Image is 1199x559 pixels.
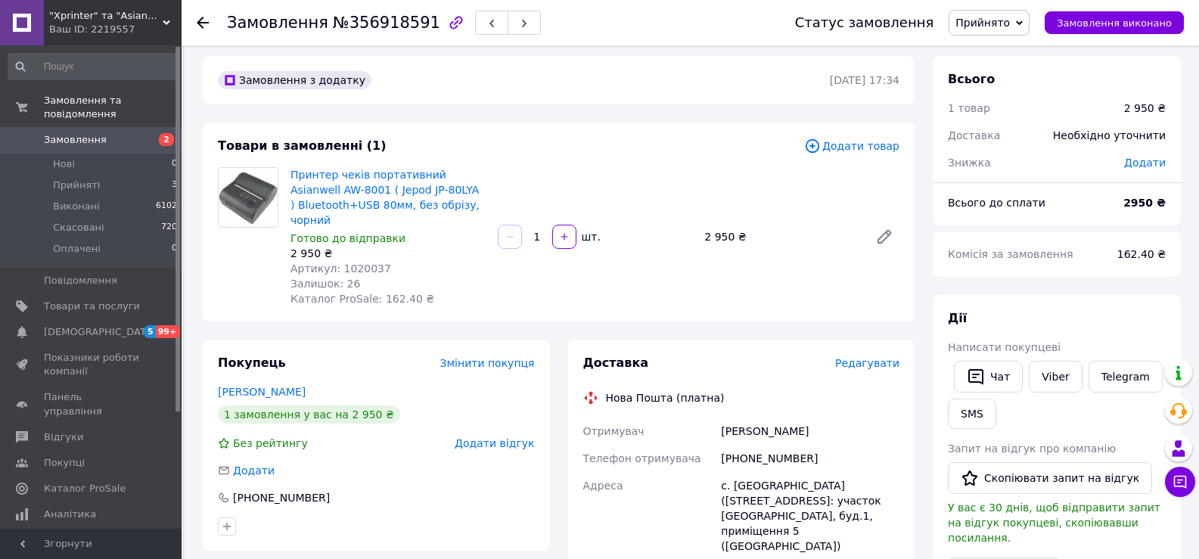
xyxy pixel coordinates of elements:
[948,129,1000,141] span: Доставка
[144,325,156,338] span: 5
[44,325,156,339] span: [DEMOGRAPHIC_DATA]
[1124,101,1166,116] div: 2 950 ₴
[955,17,1010,29] span: Прийнято
[578,229,602,244] div: шт.
[49,9,163,23] span: "Xprinter" та "Asianwell" - офіційний представник заводів у Китаї
[948,341,1061,353] span: Написати покупцеві
[218,356,286,370] span: Покупець
[1029,361,1082,393] a: Viber
[290,246,486,261] div: 2 950 ₴
[290,293,434,305] span: Каталог ProSale: 162.40 ₴
[227,14,328,32] span: Замовлення
[233,437,308,449] span: Без рейтингу
[290,169,480,226] a: Принтер чеків портативний Asianwell AW-8001 ( Jepod JP-80LYA ) Bluetooth+USB 80мм, без обрізу, чо...
[172,242,177,256] span: 0
[156,200,177,213] span: 6102
[795,15,934,30] div: Статус замовлення
[948,311,967,325] span: Дії
[1057,17,1172,29] span: Замовлення виконано
[804,138,899,154] span: Додати товар
[44,300,140,313] span: Товари та послуги
[718,418,902,445] div: [PERSON_NAME]
[1045,11,1184,34] button: Замовлення виконано
[830,74,899,86] time: [DATE] 17:34
[44,351,140,378] span: Показники роботи компанії
[53,221,104,234] span: Скасовані
[1124,157,1166,169] span: Додати
[156,325,181,338] span: 99+
[44,94,182,121] span: Замовлення та повідомлення
[1044,119,1175,152] div: Необхідно уточнити
[197,15,209,30] div: Повернутися назад
[1165,467,1195,497] button: Чат з покупцем
[44,456,85,470] span: Покупці
[583,356,649,370] span: Доставка
[698,226,863,247] div: 2 950 ₴
[44,133,107,147] span: Замовлення
[53,157,75,171] span: Нові
[1089,361,1163,393] a: Telegram
[1123,197,1166,209] b: 2950 ₴
[44,508,96,521] span: Аналітика
[1117,248,1166,260] span: 162.40 ₴
[49,23,182,36] div: Ваш ID: 2219557
[835,357,899,369] span: Редагувати
[290,262,391,275] span: Артикул: 1020037
[172,179,177,192] span: 3
[290,278,360,290] span: Залишок: 26
[869,222,899,252] a: Редагувати
[583,425,645,437] span: Отримувач
[53,200,100,213] span: Виконані
[583,480,623,492] span: Адреса
[718,445,902,472] div: [PHONE_NUMBER]
[159,133,174,146] span: 2
[44,482,126,495] span: Каталог ProSale
[53,242,101,256] span: Оплачені
[290,232,405,244] span: Готово до відправки
[333,14,440,32] span: №356918591
[219,168,278,227] img: Принтер чеків портативний Asianwell AW-8001 ( Jepod JP-80LYA ) Bluetooth+USB 80мм, без обрізу, чо...
[948,72,995,86] span: Всього
[954,361,1023,393] button: Чат
[455,437,534,449] span: Додати відгук
[602,390,728,405] div: Нова Пошта (платна)
[8,53,179,80] input: Пошук
[948,197,1045,209] span: Всього до сплати
[948,102,990,114] span: 1 товар
[44,274,117,287] span: Повідомлення
[948,157,991,169] span: Знижка
[218,386,306,398] a: [PERSON_NAME]
[233,464,275,477] span: Додати
[948,502,1160,544] span: У вас є 30 днів, щоб відправити запит на відгук покупцеві, скопіювавши посилання.
[948,248,1073,260] span: Комісія за замовлення
[218,405,400,424] div: 1 замовлення у вас на 2 950 ₴
[218,138,387,153] span: Товари в замовленні (1)
[948,399,996,429] button: SMS
[948,443,1116,455] span: Запит на відгук про компанію
[218,71,371,89] div: Замовлення з додатку
[44,430,83,444] span: Відгуки
[231,490,331,505] div: [PHONE_NUMBER]
[44,390,140,418] span: Панель управління
[440,357,535,369] span: Змінити покупця
[583,452,701,464] span: Телефон отримувача
[172,157,177,171] span: 0
[53,179,100,192] span: Прийняті
[161,221,177,234] span: 720
[948,462,1152,494] button: Скопіювати запит на відгук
